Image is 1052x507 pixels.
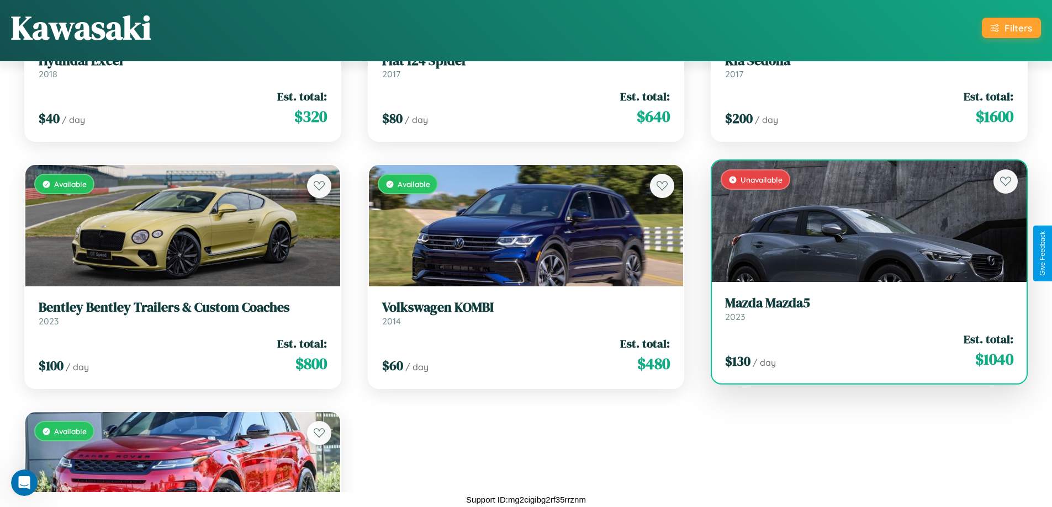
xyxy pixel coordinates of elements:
span: $ 100 [39,356,64,375]
span: $ 40 [39,109,60,127]
span: Est. total: [277,335,327,351]
div: Give Feedback [1039,231,1046,276]
span: $ 130 [725,352,750,370]
h1: Kawasaki [11,5,151,50]
span: Est. total: [277,88,327,104]
span: Est. total: [620,335,670,351]
span: Unavailable [741,175,783,184]
span: $ 80 [382,109,403,127]
a: Kia Sedona2017 [725,53,1013,80]
span: 2018 [39,68,57,79]
button: Filters [982,18,1041,38]
span: / day [62,114,85,125]
span: 2017 [382,68,400,79]
a: Bentley Bentley Trailers & Custom Coaches2023 [39,300,327,327]
span: Est. total: [620,88,670,104]
a: Volkswagen KOMBI2014 [382,300,670,327]
span: Available [54,426,87,436]
span: $ 800 [295,353,327,375]
h3: Volkswagen KOMBI [382,300,670,316]
span: $ 60 [382,356,403,375]
span: $ 640 [637,105,670,127]
iframe: Intercom live chat [11,469,38,496]
span: $ 320 [294,105,327,127]
span: Available [398,179,430,189]
p: Support ID: mg2cigibg2rf35rrznm [466,492,586,507]
span: / day [755,114,778,125]
span: $ 1040 [975,348,1013,370]
span: $ 1600 [976,105,1013,127]
span: 2014 [382,316,401,327]
span: $ 200 [725,109,753,127]
span: / day [405,361,429,372]
div: Filters [1005,22,1032,34]
h3: Mazda Mazda5 [725,295,1013,311]
span: 2017 [725,68,743,79]
a: Fiat 124 Spider2017 [382,53,670,80]
span: / day [405,114,428,125]
a: Mazda Mazda52023 [725,295,1013,322]
h3: Bentley Bentley Trailers & Custom Coaches [39,300,327,316]
span: / day [753,357,776,368]
span: Available [54,179,87,189]
span: Est. total: [964,331,1013,347]
span: 2023 [725,311,745,322]
span: Est. total: [964,88,1013,104]
span: 2023 [39,316,59,327]
span: $ 480 [637,353,670,375]
span: / day [66,361,89,372]
a: Hyundai Excel2018 [39,53,327,80]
